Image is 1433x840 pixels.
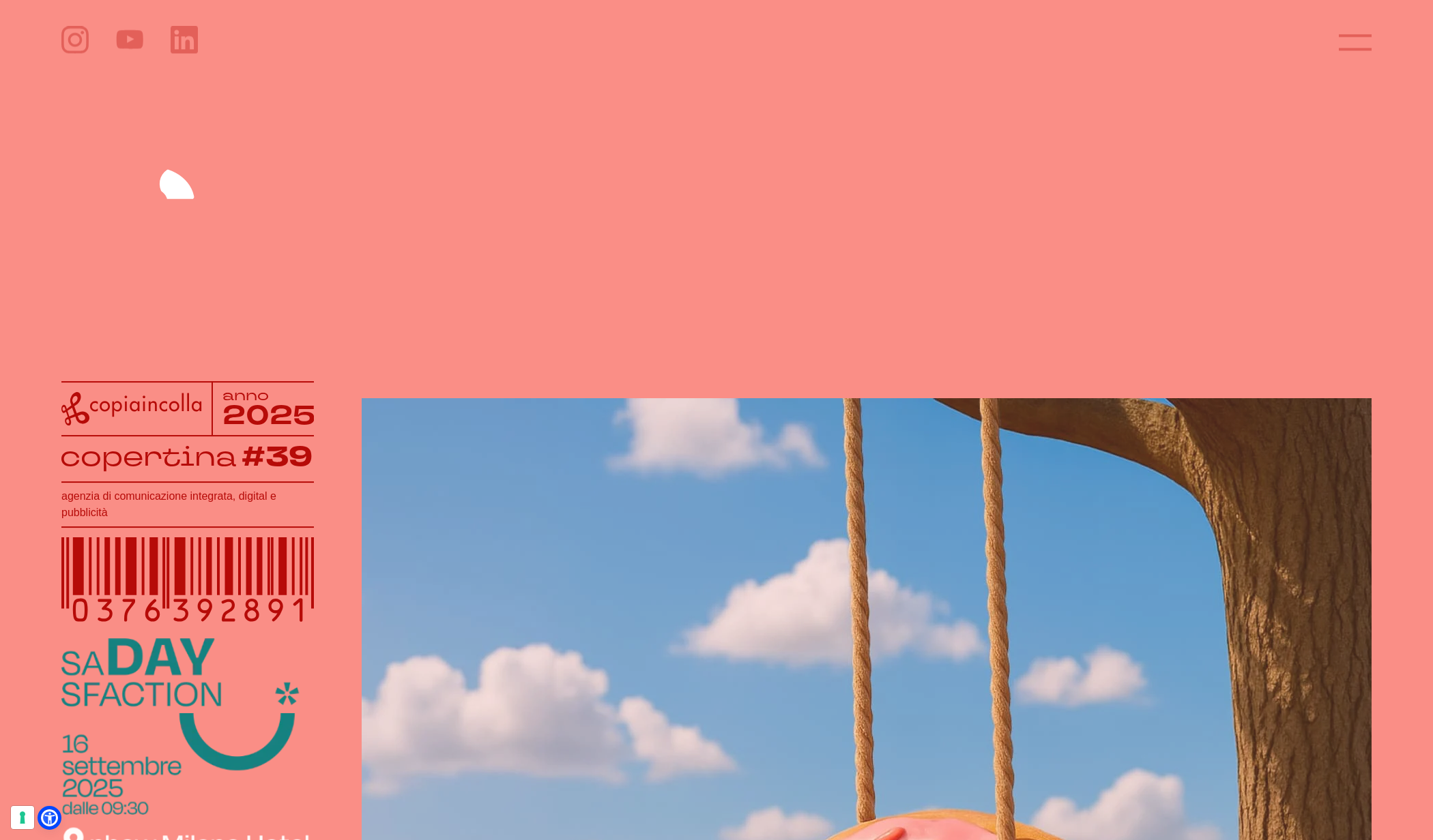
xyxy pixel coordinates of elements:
tspan: #39 [242,438,313,476]
a: Apri il menu di accessibilità [41,809,58,826]
tspan: anno [222,385,269,404]
tspan: 2025 [222,397,315,434]
button: Le tue preferenze relative al consenso per le tecnologie di tracciamento [11,806,34,829]
tspan: copertina [60,439,236,474]
h1: agenzia di comunicazione integrata, digital e pubblicità [61,488,314,521]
